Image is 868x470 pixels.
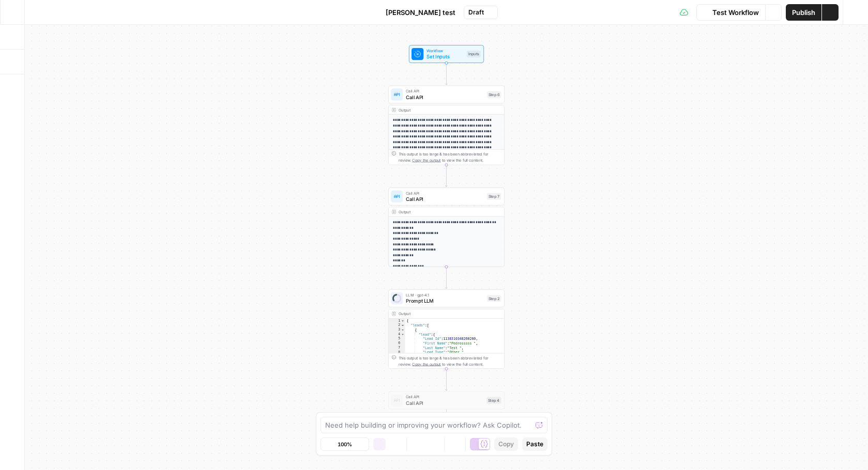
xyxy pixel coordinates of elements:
[445,267,447,289] g: Edge from step_7 to step_2
[464,6,498,19] button: Draft
[522,437,547,451] button: Paste
[412,158,440,163] span: Copy the output
[399,107,484,113] div: Output
[487,91,501,98] div: Step 6
[487,193,501,200] div: Step 7
[370,4,462,21] button: [PERSON_NAME] test
[406,399,483,407] span: Call API
[786,4,821,21] button: Publish
[389,323,405,328] div: 2
[406,297,484,305] span: Prompt LLM
[389,327,405,332] div: 3
[401,327,405,332] span: Toggle code folding, rows 3 through 34
[487,295,501,302] div: Step 2
[445,63,447,85] g: Edge from start to step_6
[406,292,484,298] span: LLM · gpt-4.1
[399,151,501,163] div: This output is too large & has been abbreviated for review. to view the full content.
[401,319,405,323] span: Toggle code folding, rows 1 through 36
[792,7,815,18] span: Publish
[494,437,518,451] button: Copy
[386,7,455,18] span: [PERSON_NAME] test
[389,337,405,341] div: 5
[401,332,405,337] span: Toggle code folding, rows 4 through 33
[486,397,501,404] div: Step 4
[498,440,514,449] span: Copy
[467,51,481,57] div: Inputs
[427,53,464,60] span: Set Inputs
[399,209,484,215] div: Output
[388,45,505,63] div: WorkflowSet InputsInputs
[389,341,405,346] div: 6
[389,332,405,337] div: 4
[399,355,501,367] div: This output is too large & has been abbreviated for review. to view the full content.
[389,350,405,355] div: 8
[388,391,505,410] div: Call APICall APIStep 4
[406,93,484,101] span: Call API
[338,440,352,448] span: 100%
[406,394,483,400] span: Call API
[427,48,464,54] span: Workflow
[406,190,484,196] span: Call API
[401,323,405,328] span: Toggle code folding, rows 2 through 35
[389,319,405,323] div: 1
[399,311,484,317] div: Output
[412,362,440,366] span: Copy the output
[526,440,543,449] span: Paste
[468,8,484,17] span: Draft
[406,195,484,203] span: Call API
[388,289,505,369] div: LLM · gpt-4.1Prompt LLMStep 2Output{ "leads":[ { "lead":{ "Lead Id":1138310348260260, "First Name...
[389,346,405,350] div: 7
[445,165,447,186] g: Edge from step_6 to step_7
[696,4,765,21] button: Test Workflow
[712,7,759,18] span: Test Workflow
[406,88,484,95] span: Call API
[445,369,447,390] g: Edge from step_2 to step_4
